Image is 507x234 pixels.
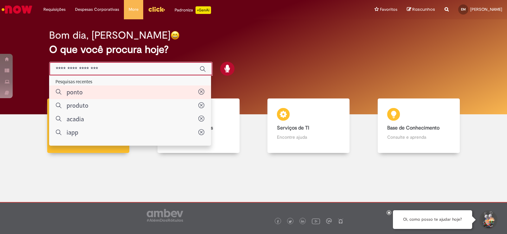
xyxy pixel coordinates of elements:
[478,210,497,229] button: Iniciar Conversa de Suporte
[277,125,309,131] b: Serviços de TI
[380,6,397,13] span: Favoritos
[393,210,472,229] div: Oi, como posso te ajudar hoje?
[253,98,364,153] a: Serviços de TI Encontre ajuda
[170,31,180,40] img: happy-face.png
[470,7,502,12] span: [PERSON_NAME]
[364,98,474,153] a: Base de Conhecimento Consulte e aprenda
[148,4,165,14] img: click_logo_yellow_360x200.png
[33,98,144,153] a: Tirar dúvidas Tirar dúvidas com Lupi Assist e Gen Ai
[175,6,211,14] div: Padroniza
[49,44,458,55] h2: O que você procura hoje?
[276,220,279,223] img: logo_footer_facebook.png
[387,125,440,131] b: Base de Conhecimento
[412,6,435,12] span: Rascunhos
[407,7,435,13] a: Rascunhos
[49,30,170,41] h2: Bom dia, [PERSON_NAME]
[167,125,213,131] b: Catálogo de Ofertas
[129,6,138,13] span: More
[387,134,450,140] p: Consulte e aprenda
[147,209,183,222] img: logo_footer_ambev_rotulo_gray.png
[338,218,343,224] img: logo_footer_naosei.png
[289,220,292,223] img: logo_footer_twitter.png
[43,6,66,13] span: Requisições
[312,217,320,225] img: logo_footer_youtube.png
[196,6,211,14] p: +GenAi
[277,134,340,140] p: Encontre ajuda
[461,7,466,11] span: EM
[326,218,332,224] img: logo_footer_workplace.png
[301,220,304,224] img: logo_footer_linkedin.png
[75,6,119,13] span: Despesas Corporativas
[1,3,33,16] img: ServiceNow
